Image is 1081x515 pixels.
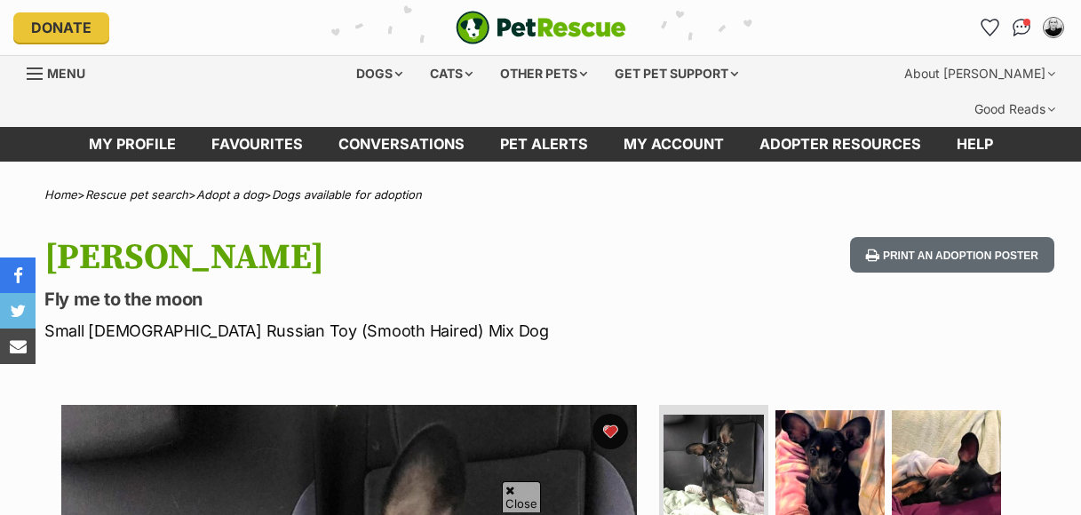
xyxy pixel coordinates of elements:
a: conversations [321,127,482,162]
img: Erika profile pic [1045,19,1062,36]
a: Adopter resources [742,127,939,162]
a: Conversations [1007,13,1036,42]
a: My account [606,127,742,162]
img: logo-e224e6f780fb5917bec1dbf3a21bbac754714ae5b6737aabdf751b685950b380.svg [456,11,626,44]
img: chat-41dd97257d64d25036548639549fe6c8038ab92f7586957e7f3b1b290dea8141.svg [1013,19,1031,36]
a: My profile [71,127,194,162]
span: Menu [47,66,85,81]
button: Print an adoption poster [850,237,1054,273]
div: Get pet support [602,56,751,91]
a: Donate [13,12,109,43]
div: About [PERSON_NAME] [892,56,1068,91]
a: Adopt a dog [196,187,264,202]
div: Good Reads [962,91,1068,127]
button: favourite [592,414,628,449]
div: Other pets [488,56,600,91]
div: Cats [417,56,485,91]
a: PetRescue [456,11,626,44]
a: Pet alerts [482,127,606,162]
p: Fly me to the moon [44,287,661,312]
a: Home [44,187,77,202]
span: Close [502,481,541,512]
a: Favourites [194,127,321,162]
a: Favourites [975,13,1004,42]
a: Rescue pet search [85,187,188,202]
a: Menu [27,56,98,88]
a: Help [939,127,1011,162]
ul: Account quick links [975,13,1068,42]
div: Dogs [344,56,415,91]
a: Dogs available for adoption [272,187,422,202]
p: Small [DEMOGRAPHIC_DATA] Russian Toy (Smooth Haired) Mix Dog [44,319,661,343]
h1: [PERSON_NAME] [44,237,661,278]
img: Photo of Petrie [664,415,764,515]
button: My account [1039,13,1068,42]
